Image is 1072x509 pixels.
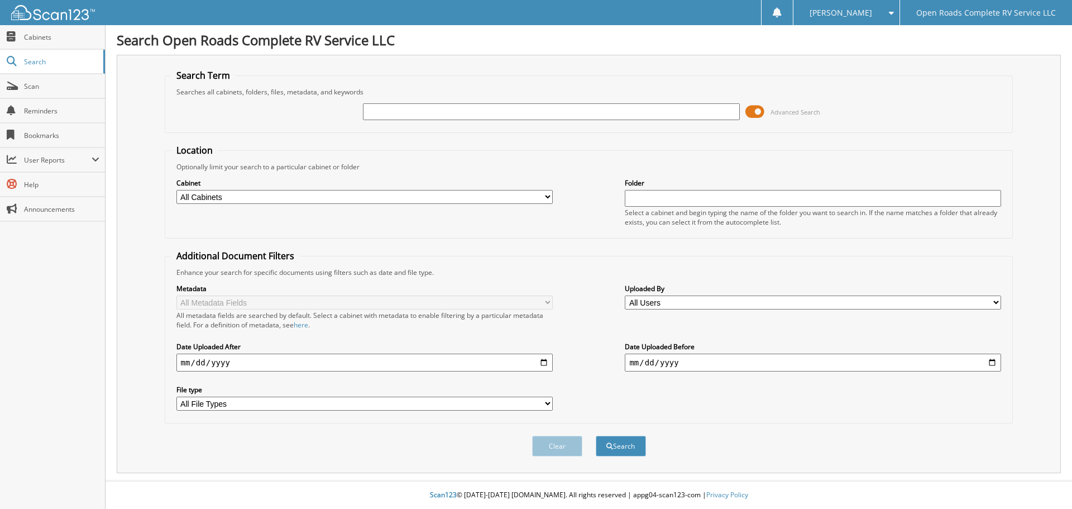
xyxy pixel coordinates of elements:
input: start [176,354,553,372]
div: All metadata fields are searched by default. Select a cabinet with metadata to enable filtering b... [176,311,553,330]
label: File type [176,385,553,394]
label: Cabinet [176,178,553,188]
div: Optionally limit your search to a particular cabinet or folder [171,162,1007,172]
span: User Reports [24,155,92,165]
div: © [DATE]-[DATE] [DOMAIN_NAME]. All rights reserved | appg04-scan123-com | [106,482,1072,509]
a: here [294,320,308,330]
button: Clear [532,436,582,456]
legend: Location [171,144,218,156]
h1: Search Open Roads Complete RV Service LLC [117,31,1061,49]
span: Open Roads Complete RV Service LLC [916,9,1056,16]
div: Searches all cabinets, folders, files, metadata, and keywords [171,87,1007,97]
label: Date Uploaded Before [625,342,1001,351]
span: Search [24,57,98,66]
div: Select a cabinet and begin typing the name of the folder you want to search in. If the name match... [625,208,1001,227]
span: Advanced Search [770,108,820,116]
label: Folder [625,178,1001,188]
input: end [625,354,1001,372]
legend: Additional Document Filters [171,250,300,262]
span: [PERSON_NAME] [810,9,872,16]
label: Metadata [176,284,553,293]
button: Search [596,436,646,456]
a: Privacy Policy [706,490,748,500]
span: Announcements [24,204,99,214]
span: Scan [24,82,99,91]
span: Cabinets [24,32,99,42]
div: Enhance your search for specific documents using filters such as date and file type. [171,268,1007,277]
label: Uploaded By [625,284,1001,293]
span: Reminders [24,106,99,116]
img: scan123-logo-white.svg [11,5,95,20]
span: Bookmarks [24,131,99,140]
label: Date Uploaded After [176,342,553,351]
legend: Search Term [171,69,236,82]
span: Scan123 [430,490,457,500]
span: Help [24,180,99,189]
